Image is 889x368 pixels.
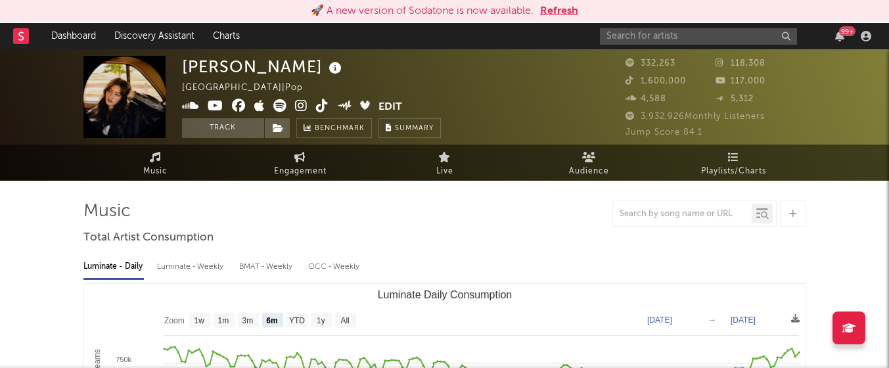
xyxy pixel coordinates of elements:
span: Live [436,164,453,179]
span: 332,263 [626,59,675,68]
input: Search for artists [600,28,797,45]
span: 3,932,926 Monthly Listeners [626,112,765,121]
text: [DATE] [647,315,672,325]
span: Playlists/Charts [701,164,766,179]
span: 4,588 [626,95,666,103]
a: Playlists/Charts [662,145,806,181]
a: Discovery Assistant [105,23,204,49]
a: Dashboard [42,23,105,49]
text: Luminate Daily Consumption [377,289,512,300]
text: All [340,316,349,325]
text: 6m [266,316,277,325]
text: 1m [217,316,229,325]
div: 🚀 A new version of Sodatone is now available. [311,3,534,19]
button: Refresh [540,3,578,19]
span: 1,600,000 [626,77,686,85]
button: Summary [378,118,441,138]
input: Search by song name or URL [613,209,752,219]
span: Audience [569,164,609,179]
span: 118,308 [716,59,765,68]
text: YTD [288,316,304,325]
span: Summary [395,125,434,132]
div: 99 + [839,26,855,36]
button: Edit [378,99,402,116]
span: 117,000 [716,77,765,85]
div: Luminate - Weekly [157,256,226,278]
text: 3m [242,316,253,325]
div: Luminate - Daily [83,256,144,278]
span: Jump Score: 84.1 [626,128,702,137]
a: Engagement [228,145,373,181]
text: 1w [194,316,204,325]
a: Benchmark [296,118,372,138]
text: → [708,315,716,325]
text: Zoom [164,316,185,325]
a: Charts [204,23,249,49]
button: Track [182,118,264,138]
div: [GEOGRAPHIC_DATA] | Pop [182,80,318,96]
span: Music [143,164,168,179]
a: Audience [517,145,662,181]
span: 5,312 [716,95,754,103]
div: OCC - Weekly [308,256,361,278]
text: 1y [317,316,325,325]
span: Benchmark [315,121,365,137]
a: Music [83,145,228,181]
div: BMAT - Weekly [239,256,295,278]
span: Total Artist Consumption [83,230,214,246]
button: 99+ [835,31,844,41]
text: [DATE] [731,315,756,325]
div: [PERSON_NAME] [182,56,345,78]
text: 750k [116,356,131,363]
a: Live [373,145,517,181]
span: Engagement [274,164,327,179]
